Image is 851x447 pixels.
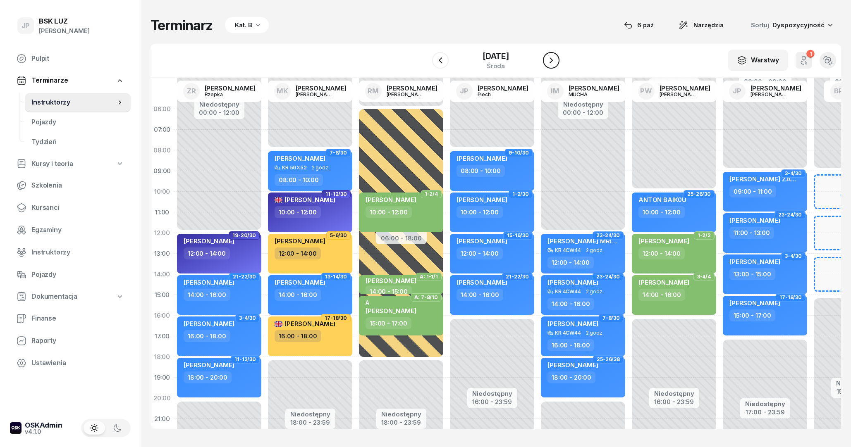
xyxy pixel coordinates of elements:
[457,165,505,177] div: 08:00 - 10:00
[420,276,438,278] span: A: 1-1/1
[506,276,529,278] span: 21-22/30
[586,247,604,253] span: 2 godz.
[330,152,347,154] span: 7-8/30
[199,101,239,107] div: Niedostępny
[697,276,711,278] span: 3-4/4
[31,117,124,128] span: Pojazdy
[729,175,832,183] span: [PERSON_NAME] ZAMEKHOVSKYI
[151,202,174,223] div: 11:00
[25,93,131,112] a: Instruktorzy
[547,257,594,269] div: 12:00 - 14:00
[547,320,598,328] span: [PERSON_NAME]
[31,291,77,302] span: Dokumentacja
[275,196,335,204] span: [PERSON_NAME]
[387,92,426,97] div: [PERSON_NAME]
[296,85,347,91] div: [PERSON_NAME]
[729,299,780,307] span: [PERSON_NAME]
[457,155,507,162] span: [PERSON_NAME]
[509,152,529,154] span: 9-10/30
[151,161,174,181] div: 09:00
[457,247,503,259] div: 12:00 - 14:00
[10,176,131,195] a: Szkolenia
[199,107,239,116] div: 00:00 - 12:00
[277,88,288,95] span: MK
[478,85,528,91] div: [PERSON_NAME]
[729,309,775,321] div: 15:00 - 17:00
[184,371,232,383] div: 18:00 - 20:00
[296,92,335,97] div: [PERSON_NAME]
[10,155,131,174] a: Kursy i teoria
[205,85,256,91] div: [PERSON_NAME]
[239,317,256,319] span: 3-4/30
[779,297,802,298] span: 17-18/30
[551,88,559,95] span: IM
[31,269,124,280] span: Pojazdy
[275,247,321,259] div: 12:00 - 14:00
[31,180,124,191] span: Szkolenia
[555,247,581,253] div: KR 4CW44
[449,81,535,102] a: JP[PERSON_NAME]Piech
[184,237,234,245] span: [PERSON_NAME]
[10,309,131,328] a: Finanse
[806,50,814,58] div: 1
[368,88,379,95] span: RM
[597,359,620,360] span: 25-26/38
[751,92,790,97] div: [PERSON_NAME]
[617,17,661,33] button: 6 paź
[31,53,124,64] span: Pulpit
[834,88,843,95] span: BP
[569,92,608,97] div: MUCHA
[151,223,174,243] div: 12:00
[381,233,422,242] div: 06:00 - 18:00
[729,227,774,239] div: 11:00 - 13:00
[10,331,131,351] a: Raporty
[31,335,124,346] span: Raporty
[312,165,330,171] span: 2 godz.
[10,287,131,306] a: Dokumentacja
[325,276,347,278] span: 13-14/30
[457,289,503,301] div: 14:00 - 16:00
[31,313,124,324] span: Finanse
[729,185,776,197] div: 09:00 - 11:00
[290,417,330,426] div: 18:00 - 23:59
[151,99,174,119] div: 06:00
[772,21,825,29] span: Dyspozycyjność
[457,237,507,245] span: [PERSON_NAME]
[751,20,771,31] span: Sortuj
[151,367,174,388] div: 19:00
[290,411,330,417] div: Niedostępny
[151,305,174,326] div: 16:00
[638,237,689,245] span: [PERSON_NAME]
[10,49,131,69] a: Pulpit
[151,119,174,140] div: 07:00
[671,17,731,33] button: Narzędzia
[693,20,724,30] span: Narzędzia
[366,196,416,204] span: [PERSON_NAME]
[275,155,325,162] span: [PERSON_NAME]
[785,255,802,257] span: 3-4/30
[366,299,416,306] div: A
[638,196,686,204] span: ANTON BAIK0U
[31,202,124,213] span: Kursanci
[457,278,507,286] span: [PERSON_NAME]
[151,409,174,429] div: 21:00
[472,397,512,405] div: 16:00 - 23:59
[660,85,710,91] div: [PERSON_NAME]
[177,81,262,102] a: ZR[PERSON_NAME]Rzepka
[722,81,808,102] a: JP[PERSON_NAME][PERSON_NAME]
[729,258,780,266] span: [PERSON_NAME]
[10,71,131,90] a: Terminarze
[205,92,244,97] div: Rzepka
[698,235,711,236] span: 1-2/2
[366,285,412,297] div: 14:00 - 15:00
[547,237,629,245] span: [PERSON_NAME] MRICHKO
[31,225,124,235] span: Egzaminy
[234,359,256,360] span: 11-12/30
[563,100,603,118] button: Niedostępny00:00 - 12:00
[275,206,321,218] div: 10:00 - 12:00
[25,429,62,435] div: v4.1.0
[460,88,469,95] span: JP
[425,193,438,195] span: 1-2/4
[547,339,594,351] div: 16:00 - 18:00
[275,320,335,328] span: [PERSON_NAME]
